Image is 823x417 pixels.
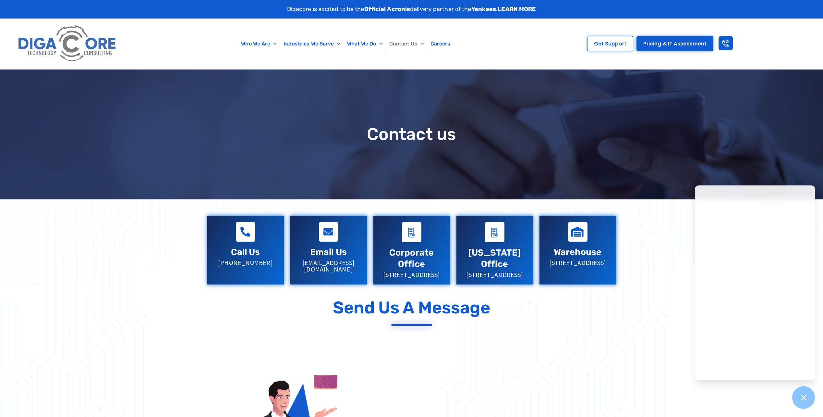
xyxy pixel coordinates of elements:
a: Call Us [236,222,255,242]
p: [STREET_ADDRESS] [546,259,610,266]
a: Pricing & IT Assessment [636,36,713,51]
a: Contact Us [386,36,427,51]
a: Corporate Office [389,247,434,269]
nav: Menu [159,36,533,51]
p: [STREET_ADDRESS] [380,272,443,278]
a: Industries We Serve [280,36,344,51]
a: Email Us [310,247,347,257]
a: Email Us [319,222,338,242]
a: [US_STATE] Office [468,247,521,269]
iframe: Chatgenie Messenger [695,185,815,380]
a: LEARN MORE [498,6,536,13]
a: Warehouse [568,222,587,242]
p: [PHONE_NUMBER] [214,259,277,266]
a: Careers [427,36,454,51]
p: [EMAIL_ADDRESS][DOMAIN_NAME] [297,259,360,272]
p: Send Us a Message [333,297,490,318]
span: Get Support [594,41,626,46]
strong: Yankees [471,6,496,13]
a: Virginia Office [485,222,504,242]
a: Corporate Office [402,222,421,242]
a: Call Us [231,247,260,257]
a: Who We Are [238,36,280,51]
h1: Contact us [204,125,619,144]
a: Get Support [587,36,633,51]
strong: Official Acronis [364,6,410,13]
img: Digacore logo 1 [16,22,119,66]
a: Warehouse [554,247,601,257]
span: Pricing & IT Assessment [643,41,707,46]
a: What We Do [344,36,386,51]
p: [STREET_ADDRESS] [463,272,526,278]
p: Digacore is excited to be the delivery partner of the . [287,5,536,14]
